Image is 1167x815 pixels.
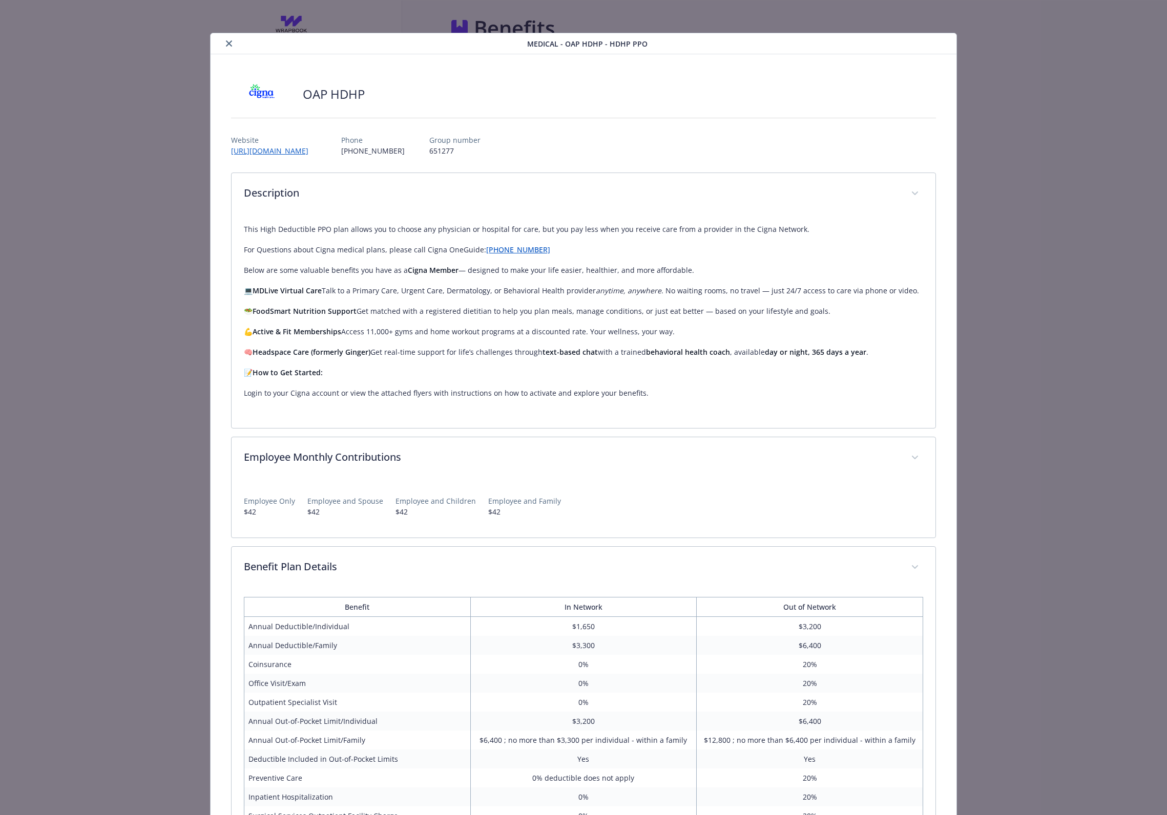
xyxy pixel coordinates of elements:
strong: behavioral health coach [646,347,730,357]
p: [PHONE_NUMBER] [341,145,405,156]
p: 💪 Access 11,000+ gyms and home workout programs at a discounted rate. Your wellness, your way. [244,326,923,338]
p: Benefit Plan Details [244,559,899,574]
p: This High Deductible PPO plan allows you to choose any physician or hospital for care, but you pa... [244,223,923,235]
td: 20% [697,768,923,787]
td: $6,400 [697,712,923,731]
td: 0% [470,693,697,712]
td: Yes [470,749,697,768]
td: $3,200 [697,617,923,636]
td: 20% [697,674,923,693]
td: 0% [470,674,697,693]
p: Login to your Cigna account or view the attached flyers with instructions on how to activate and ... [244,387,923,399]
td: Annual Out-of-Pocket Limit/Family [244,731,471,749]
td: Deductible Included in Out-of-Pocket Limits [244,749,471,768]
p: Employee and Spouse [307,496,383,506]
p: Description [244,185,899,201]
td: $1,650 [470,617,697,636]
strong: MDLive Virtual Care [253,286,322,295]
td: 20% [697,655,923,674]
strong: day or night, 365 days a year [765,347,866,357]
td: Annual Deductible/Individual [244,617,471,636]
button: close [223,37,235,50]
td: Coinsurance [244,655,471,674]
strong: How to Get Started: [253,368,323,377]
strong: Cigna Member [408,265,459,275]
td: 0% [470,655,697,674]
strong: Headspace Care (formerly Ginger) [253,347,370,357]
td: $6,400 ; no more than $3,300 per individual - within a family [470,731,697,749]
div: Benefit Plan Details [232,547,935,589]
p: $42 [307,506,383,517]
th: Out of Network [697,597,923,617]
td: $6,400 [697,636,923,655]
td: Inpatient Hospitalization [244,787,471,806]
td: Annual Out-of-Pocket Limit/Individual [244,712,471,731]
em: anytime, anywhere [596,286,661,295]
span: Medical - OAP HDHP - HDHP PPO [527,38,648,49]
p: 📝 [244,367,923,379]
td: Office Visit/Exam [244,674,471,693]
td: Yes [697,749,923,768]
td: 0% deductible does not apply [470,768,697,787]
img: CIGNA [231,79,293,110]
a: [URL][DOMAIN_NAME] [231,146,317,156]
p: $42 [395,506,476,517]
td: $3,300 [470,636,697,655]
strong: text-based chat [543,347,598,357]
p: 🥗 Get matched with a registered dietitian to help you plan meals, manage conditions, or just eat ... [244,305,923,317]
p: 🧠 Get real-time support for life’s challenges through with a trained , available . [244,346,923,358]
p: Employee and Family [488,496,561,506]
td: 20% [697,693,923,712]
p: 💻 Talk to a Primary Care, Urgent Care, Dermatology, or Behavioral Health provider . No waiting ro... [244,285,923,297]
strong: Active & Fit Memberships [253,327,341,336]
p: Employee and Children [395,496,476,506]
th: In Network [470,597,697,617]
p: 651277 [429,145,481,156]
p: Website [231,135,317,145]
td: Outpatient Specialist Visit [244,693,471,712]
div: Employee Monthly Contributions [232,437,935,479]
p: Phone [341,135,405,145]
strong: FoodSmart Nutrition Support [253,306,357,316]
td: $3,200 [470,712,697,731]
td: Annual Deductible/Family [244,636,471,655]
td: 0% [470,787,697,806]
p: Employee Monthly Contributions [244,449,899,465]
p: $42 [244,506,295,517]
p: Group number [429,135,481,145]
div: Description [232,215,935,428]
h2: OAP HDHP [303,85,365,103]
p: Employee Only [244,496,295,506]
td: $12,800 ; no more than $6,400 per individual - within a family [697,731,923,749]
p: $42 [488,506,561,517]
th: Benefit [244,597,471,617]
div: Description [232,173,935,215]
div: Employee Monthly Contributions [232,479,935,538]
p: Below are some valuable benefits you have as a — designed to make your life easier, healthier, an... [244,264,923,276]
p: For Questions about Cigna medical plans, please call Cigna OneGuide: [244,244,923,256]
a: [PHONE_NUMBER] [486,245,550,254]
td: Preventive Care [244,768,471,787]
td: 20% [697,787,923,806]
